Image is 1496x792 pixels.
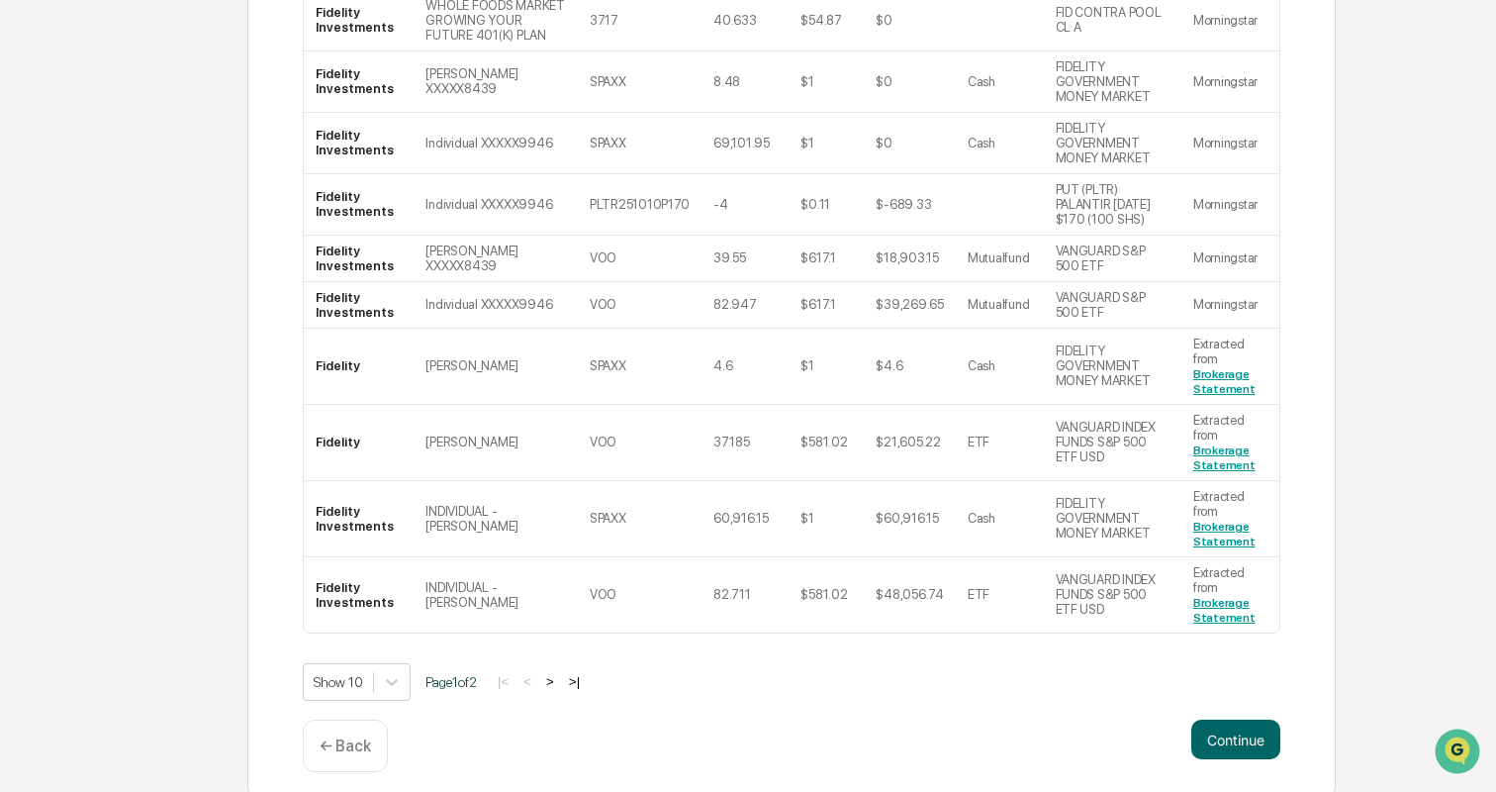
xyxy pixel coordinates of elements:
div: Past conversations [20,220,133,236]
span: • [164,323,171,339]
td: Mutualfund [956,236,1044,282]
td: Extracted from [1181,557,1279,633]
a: 🗄️Attestations [136,397,253,433]
td: ETF [956,557,1044,633]
img: 1746055101610-c473b297-6a78-478c-a979-82029cc54cd1 [40,324,55,340]
td: Fidelity Investments [304,113,414,174]
span: [PERSON_NAME] [61,323,160,339]
td: Individual XXXXX9946 [414,113,577,174]
td: $18,903.15 [864,236,955,282]
td: 82.711 [701,557,789,633]
td: $21,605.22 [864,405,955,481]
iframe: Open customer support [1433,727,1486,780]
td: INDIVIDUAL - [PERSON_NAME] [414,557,577,633]
td: 4.6 [701,329,789,405]
a: Brokerage Statement [1193,444,1256,472]
button: >| [563,673,586,690]
div: Start new chat [89,151,325,171]
td: Fidelity Investments [304,481,414,557]
td: $581.02 [789,405,864,481]
td: [PERSON_NAME] XXXXX8439 [414,51,577,113]
td: Morningstar [1181,174,1279,236]
div: 🗄️ [143,407,159,423]
td: FIDELITY GOVERNMENT MONEY MARKET [1044,51,1181,113]
button: Continue [1191,720,1280,759]
td: SPAXX [578,113,701,174]
td: Cash [956,51,1044,113]
td: FIDELITY GOVERNMENT MONEY MARKET [1044,481,1181,557]
button: |< [492,673,514,690]
a: Powered byPylon [140,490,239,506]
span: Page 1 of 2 [425,674,477,690]
td: VOO [578,557,701,633]
span: Pylon [197,491,239,506]
td: Morningstar [1181,51,1279,113]
td: Extracted from [1181,481,1279,557]
td: Fidelity Investments [304,557,414,633]
td: FIDELITY GOVERNMENT MONEY MARKET [1044,113,1181,174]
span: • [164,269,171,285]
td: [PERSON_NAME] XXXXX8439 [414,236,577,282]
td: Cash [956,113,1044,174]
span: Attestations [163,405,245,425]
td: Extracted from [1181,329,1279,405]
td: $0.11 [789,174,864,236]
td: VOO [578,405,701,481]
td: $39,269.65 [864,282,955,329]
a: Brokerage Statement [1193,367,1256,396]
a: 🖐️Preclearance [12,397,136,433]
td: PUT (PLTR) PALANTIR [DATE] $170 (100 SHS) [1044,174,1181,236]
td: $1 [789,329,864,405]
td: Fidelity Investments [304,282,414,329]
td: $60,916.15 [864,481,955,557]
button: < [517,673,537,690]
td: 69,101.95 [701,113,789,174]
td: 39.55 [701,236,789,282]
div: We're available if you need us! [89,171,272,187]
div: 🖐️ [20,407,36,423]
td: PLTR251010P170 [578,174,701,236]
td: Fidelity Investments [304,51,414,113]
button: Start new chat [336,157,360,181]
span: Preclearance [40,405,128,425]
span: Data Lookup [40,443,125,462]
button: > [540,673,560,690]
td: [PERSON_NAME] [414,405,577,481]
td: Morningstar [1181,282,1279,329]
td: FIDELITY GOVERNMENT MONEY MARKET [1044,329,1181,405]
td: VANGUARD S&P 500 ETF [1044,236,1181,282]
td: $1 [789,481,864,557]
td: VOO [578,282,701,329]
span: [PERSON_NAME] [61,269,160,285]
a: Brokerage Statement [1193,596,1256,625]
img: 8933085812038_c878075ebb4cc5468115_72.jpg [42,151,77,187]
span: 59 seconds ago [175,269,268,285]
td: $-689.33 [864,174,955,236]
div: 🔎 [20,445,36,460]
td: SPAXX [578,329,701,405]
button: See all [307,216,360,240]
td: Mutualfund [956,282,1044,329]
td: 37.185 [701,405,789,481]
td: Individual XXXXX9946 [414,174,577,236]
td: $617.1 [789,282,864,329]
td: Fidelity [304,405,414,481]
td: Morningstar [1181,236,1279,282]
td: VANGUARD INDEX FUNDS S&P 500 ETF USD [1044,405,1181,481]
td: $617.1 [789,236,864,282]
td: 60,916.15 [701,481,789,557]
a: Brokerage Statement [1193,520,1256,548]
td: Fidelity [304,329,414,405]
td: Individual XXXXX9946 [414,282,577,329]
td: Extracted from [1181,405,1279,481]
span: [DATE] [175,323,216,339]
td: -4 [701,174,789,236]
td: 82.947 [701,282,789,329]
td: VOO [578,236,701,282]
td: $48,056.74 [864,557,955,633]
td: $0 [864,113,955,174]
td: Cash [956,329,1044,405]
td: INDIVIDUAL - [PERSON_NAME] [414,481,577,557]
